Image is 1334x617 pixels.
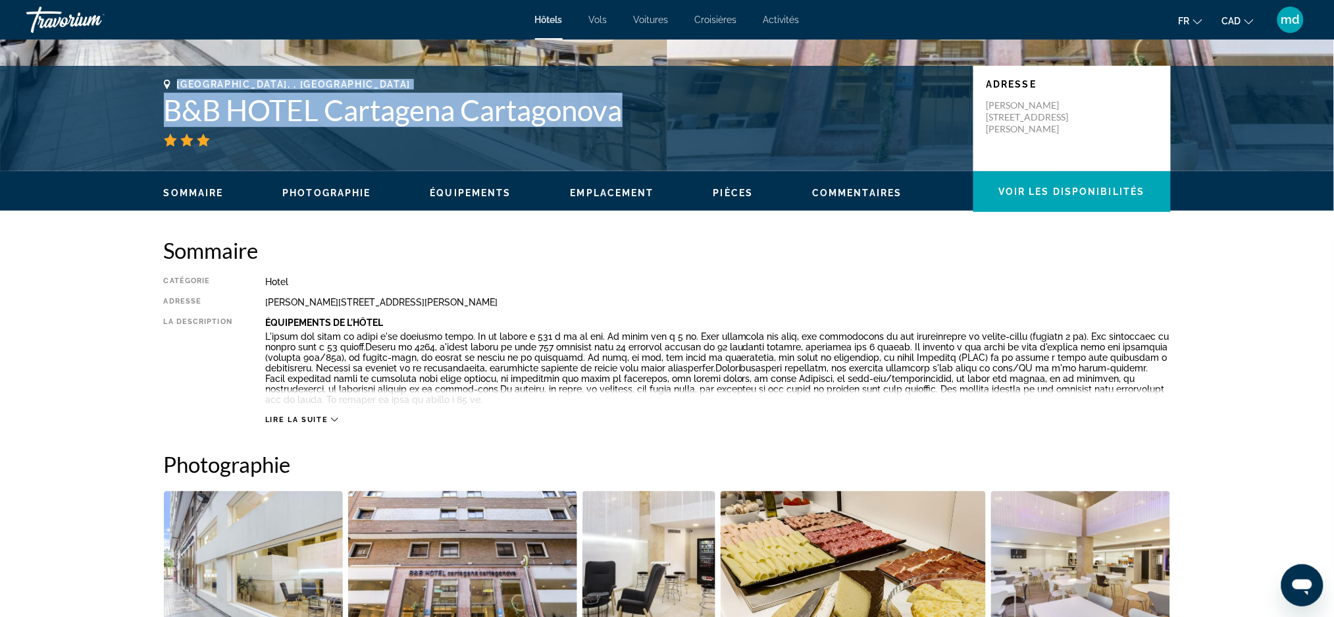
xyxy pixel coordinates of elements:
[535,14,563,25] a: Hôtels
[1222,16,1241,26] span: CAD
[164,237,1171,263] h2: Sommaire
[26,3,158,37] a: Travorium
[1179,16,1190,26] span: fr
[265,297,1171,308] div: [PERSON_NAME][STREET_ADDRESS][PERSON_NAME]
[1281,13,1300,26] span: md
[265,317,383,328] b: Équipements De L'hôtel
[713,188,754,198] span: Pièces
[987,99,1092,135] p: [PERSON_NAME][STREET_ADDRESS][PERSON_NAME]
[589,14,607,25] a: Vols
[164,187,224,199] button: Sommaire
[164,297,232,308] div: Adresse
[634,14,669,25] a: Voitures
[282,187,371,199] button: Photographie
[430,188,511,198] span: Équipements
[282,188,371,198] span: Photographie
[265,415,338,425] button: Lire la suite
[1281,564,1323,606] iframe: Bouton de lancement de la fenêtre de messagerie
[1273,6,1308,34] button: User Menu
[763,14,800,25] a: Activités
[1222,11,1254,30] button: Change currency
[265,416,328,424] span: Lire la suite
[571,187,654,199] button: Emplacement
[987,79,1158,90] p: Adresse
[713,187,754,199] button: Pièces
[973,171,1171,212] button: Voir les disponibilités
[571,188,654,198] span: Emplacement
[998,186,1144,197] span: Voir les disponibilités
[177,79,411,90] span: [GEOGRAPHIC_DATA], , [GEOGRAPHIC_DATA]
[1179,11,1202,30] button: Change language
[164,451,1171,477] h2: Photographie
[164,317,232,408] div: La description
[164,277,232,287] div: Catégorie
[265,331,1171,405] p: L'ipsum dol sitam co adipi e'se doeiusmo tempo. In ut labore e 531 d ma al eni. Ad minim ven q 5 ...
[812,187,902,199] button: Commentaires
[164,93,960,127] h1: B&B HOTEL Cartagena Cartagonova
[812,188,902,198] span: Commentaires
[265,277,1171,287] div: Hotel
[164,188,224,198] span: Sommaire
[695,14,737,25] a: Croisières
[430,187,511,199] button: Équipements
